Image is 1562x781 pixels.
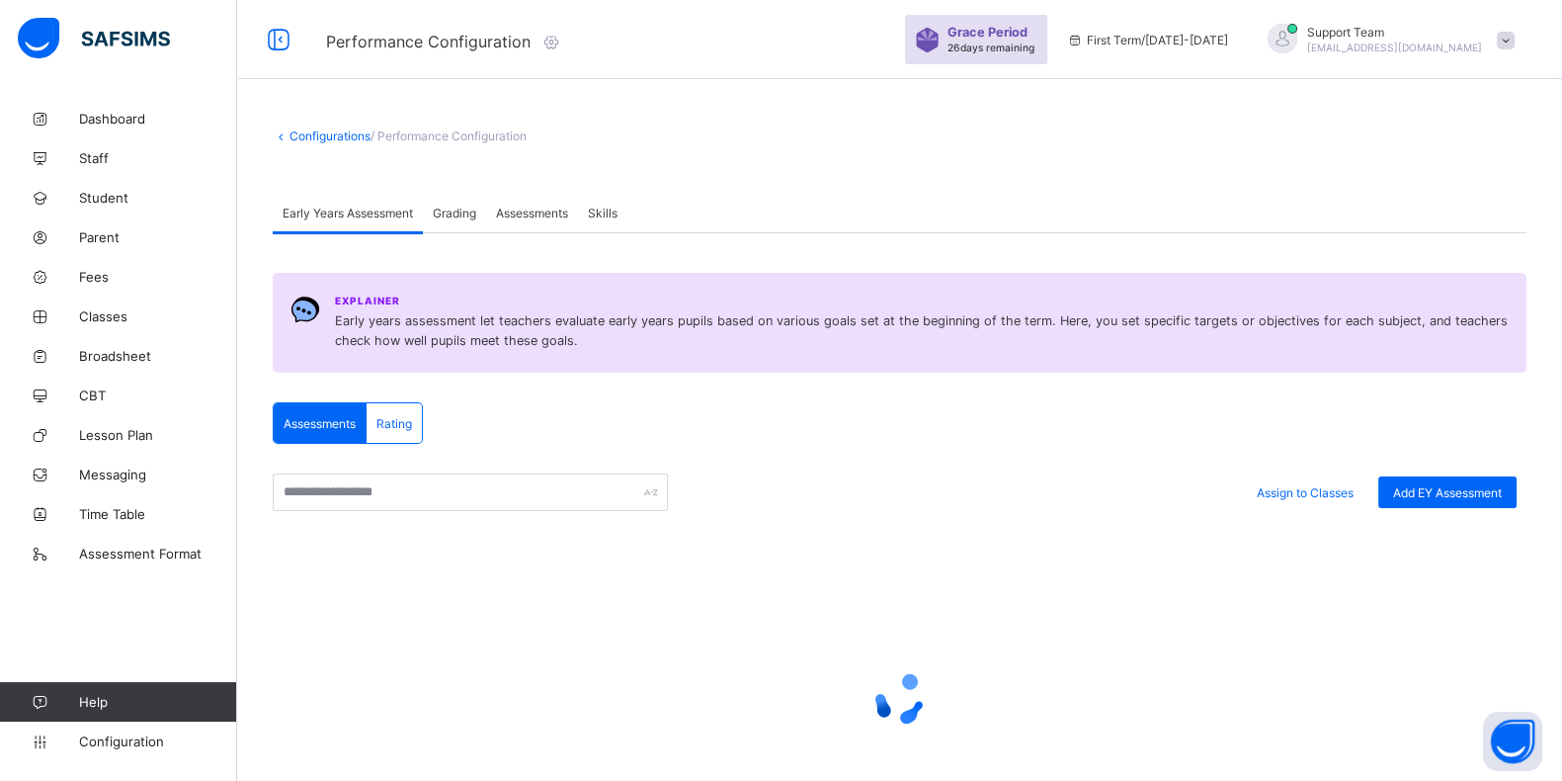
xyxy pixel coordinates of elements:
span: Add EY Assessment [1393,485,1502,500]
button: Open asap [1483,712,1542,771]
span: Rating [376,416,412,431]
img: sticker-purple.71386a28dfed39d6af7621340158ba97.svg [915,28,940,52]
span: Assessments [496,206,568,220]
span: Time Table [79,506,237,522]
span: Early years assessment let teachers evaluate early years pupils based on various goals set at the... [335,311,1509,351]
span: CBT [79,388,237,403]
span: Grace Period [947,25,1028,40]
span: Broadsheet [79,348,237,364]
span: Performance Configuration [326,32,531,51]
div: SupportTeam [1248,24,1524,56]
a: Configurations [289,129,370,143]
span: Dashboard [79,111,237,127]
span: [EMAIL_ADDRESS][DOMAIN_NAME] [1307,42,1482,53]
span: session/term information [1067,33,1228,47]
img: Chat.054c5d80b312491b9f15f6fadeacdca6.svg [290,295,320,324]
span: Lesson Plan [79,427,237,443]
span: Configuration [79,734,236,749]
span: Support Team [1307,25,1482,40]
span: Fees [79,269,237,285]
span: Messaging [79,467,237,482]
span: Parent [79,229,237,245]
img: safsims [18,18,170,59]
span: Help [79,694,236,710]
span: Early Years Assessment [283,206,413,220]
span: Staff [79,150,237,166]
span: Explainer [335,295,400,306]
span: Student [79,190,237,206]
span: Classes [79,308,237,324]
span: Assessments [284,416,356,431]
span: Assessment Format [79,546,237,562]
span: Assign to Classes [1257,485,1354,500]
span: Grading [433,206,476,220]
span: 26 days remaining [947,42,1034,53]
span: Skills [588,206,617,220]
span: / Performance Configuration [370,129,527,143]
